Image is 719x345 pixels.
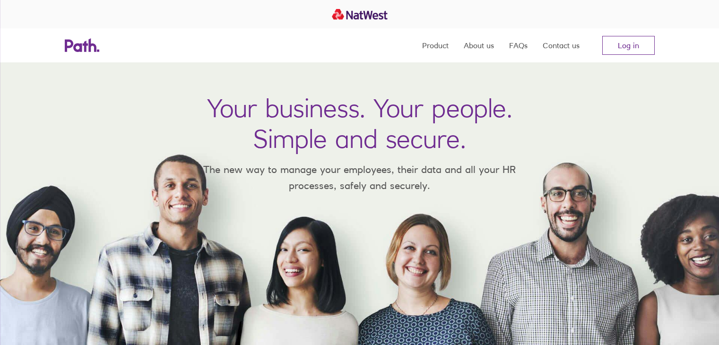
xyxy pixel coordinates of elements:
[422,28,449,62] a: Product
[190,162,530,193] p: The new way to manage your employees, their data and all your HR processes, safely and securely.
[464,28,494,62] a: About us
[543,28,580,62] a: Contact us
[207,93,512,154] h1: Your business. Your people. Simple and secure.
[509,28,528,62] a: FAQs
[602,36,655,55] a: Log in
